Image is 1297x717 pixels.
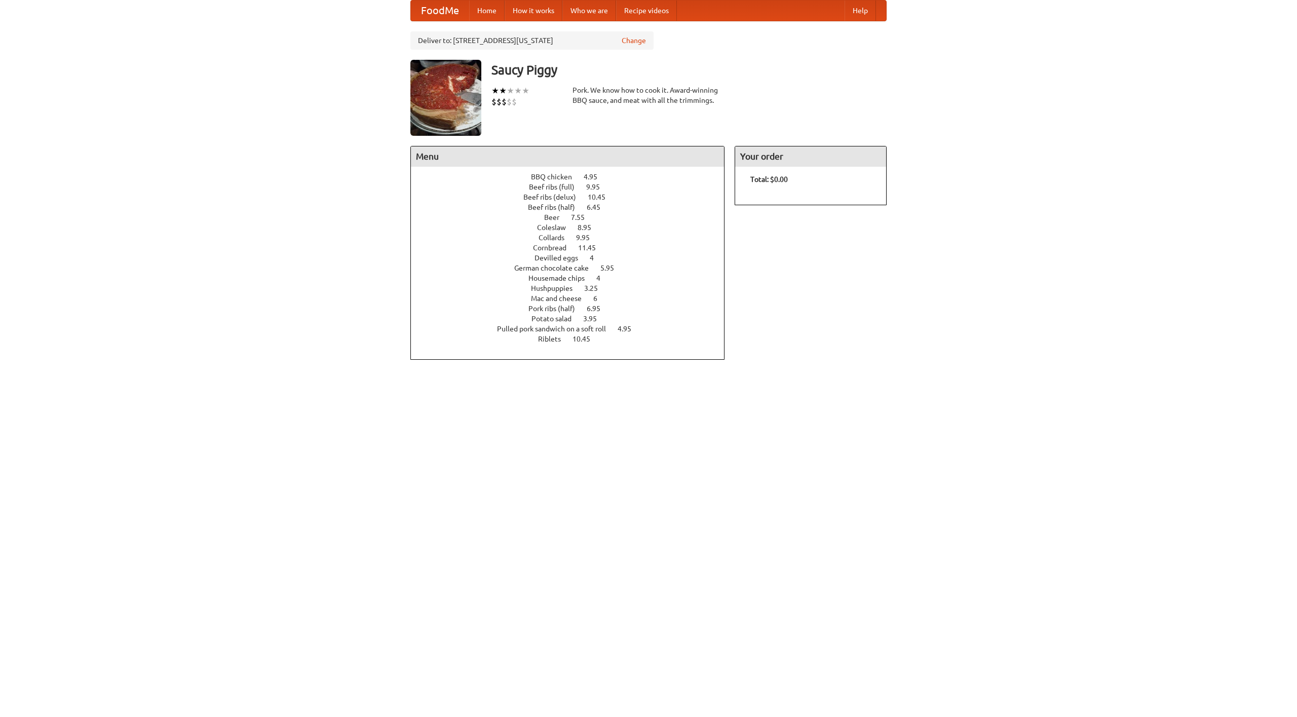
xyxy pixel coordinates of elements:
span: Coleslaw [537,223,576,232]
li: ★ [499,85,507,96]
span: 7.55 [571,213,595,221]
li: $ [507,96,512,107]
span: 5.95 [600,264,624,272]
div: Deliver to: [STREET_ADDRESS][US_STATE] [410,31,654,50]
li: ★ [522,85,529,96]
span: 6.95 [587,305,611,313]
a: Pork ribs (half) 6.95 [528,305,619,313]
li: $ [502,96,507,107]
a: Mac and cheese 6 [531,294,616,303]
span: Beef ribs (half) [528,203,585,211]
a: Beef ribs (half) 6.45 [528,203,619,211]
a: Housemade chips 4 [528,274,619,282]
a: Pulled pork sandwich on a soft roll 4.95 [497,325,650,333]
a: Potato salad 3.95 [531,315,616,323]
li: ★ [507,85,514,96]
span: 4.95 [618,325,641,333]
a: BBQ chicken 4.95 [531,173,616,181]
span: Riblets [538,335,571,343]
li: $ [512,96,517,107]
span: 8.95 [578,223,601,232]
a: Beef ribs (delux) 10.45 [523,193,624,201]
span: Potato salad [531,315,582,323]
a: FoodMe [411,1,469,21]
span: Beef ribs (delux) [523,193,586,201]
a: Recipe videos [616,1,677,21]
h4: Your order [735,146,886,167]
span: German chocolate cake [514,264,599,272]
span: 10.45 [588,193,616,201]
span: Devilled eggs [535,254,588,262]
span: 3.95 [583,315,607,323]
span: 10.45 [573,335,600,343]
a: Beer 7.55 [544,213,603,221]
li: ★ [491,85,499,96]
span: Housemade chips [528,274,595,282]
a: Beef ribs (full) 9.95 [529,183,619,191]
a: Cornbread 11.45 [533,244,615,252]
a: German chocolate cake 5.95 [514,264,633,272]
span: BBQ chicken [531,173,582,181]
span: 4 [590,254,604,262]
b: Total: $0.00 [750,175,788,183]
span: 11.45 [578,244,606,252]
div: Pork. We know how to cook it. Award-winning BBQ sauce, and meat with all the trimmings. [573,85,724,105]
span: 6 [593,294,607,303]
a: Home [469,1,505,21]
a: Devilled eggs 4 [535,254,613,262]
span: Hushpuppies [531,284,583,292]
span: Pulled pork sandwich on a soft roll [497,325,616,333]
h4: Menu [411,146,724,167]
span: 4.95 [584,173,607,181]
a: Collards 9.95 [539,234,608,242]
span: 6.45 [587,203,611,211]
h3: Saucy Piggy [491,60,887,80]
span: Pork ribs (half) [528,305,585,313]
span: Cornbread [533,244,577,252]
span: Beer [544,213,569,221]
a: Hushpuppies 3.25 [531,284,617,292]
span: Collards [539,234,575,242]
span: 9.95 [586,183,610,191]
span: 9.95 [576,234,600,242]
li: ★ [514,85,522,96]
img: angular.jpg [410,60,481,136]
span: Mac and cheese [531,294,592,303]
span: 4 [596,274,611,282]
a: Who we are [562,1,616,21]
li: $ [491,96,497,107]
a: Change [622,35,646,46]
a: Help [845,1,876,21]
span: Beef ribs (full) [529,183,585,191]
a: Coleslaw 8.95 [537,223,610,232]
span: 3.25 [584,284,608,292]
li: $ [497,96,502,107]
a: Riblets 10.45 [538,335,609,343]
a: How it works [505,1,562,21]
